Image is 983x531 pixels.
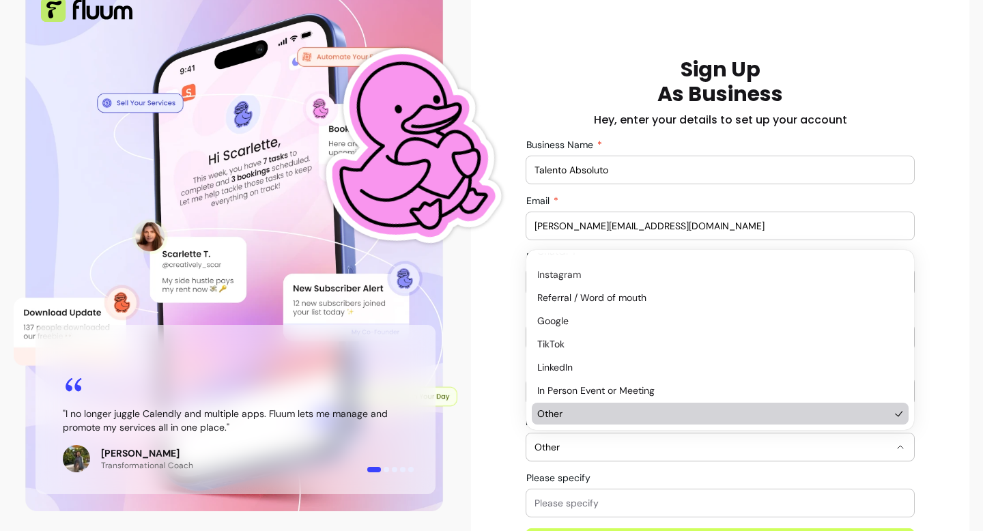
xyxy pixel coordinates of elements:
[526,139,596,151] span: Business Name
[526,195,552,207] span: Email
[657,57,783,106] h1: Sign Up As Business
[63,445,90,472] img: Review avatar
[535,163,906,177] input: Business Name
[526,472,590,484] span: Please specify
[535,440,889,454] span: Other
[63,407,408,434] blockquote: " I no longer juggle Calendly and multiple apps. Fluum lets me manage and promote my services all...
[537,407,889,420] span: Other
[537,360,889,374] span: LinkedIn
[101,460,193,471] p: Transformational Coach
[537,384,889,397] span: In Person Event or Meeting
[537,268,889,281] span: Instagram
[535,219,906,233] input: Email
[535,496,906,510] input: Please specify
[537,314,889,328] span: Google
[526,415,658,429] label: How did you hear about us ?
[537,337,889,351] span: TikTok
[537,291,889,304] span: Referral / Word of mouth
[594,112,847,128] h2: Hey, enter your details to set up your account
[101,446,193,460] p: [PERSON_NAME]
